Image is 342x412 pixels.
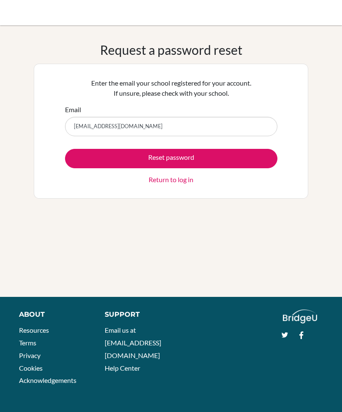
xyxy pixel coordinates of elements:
[19,339,36,347] a: Terms
[149,175,193,185] a: Return to log in
[19,310,86,320] div: About
[19,326,49,334] a: Resources
[283,310,317,323] img: logo_white@2x-f4f0deed5e89b7ecb1c2cc34c3e3d731f90f0f143d5ea2071677605dd97b5244.png
[100,42,242,57] h1: Request a password reset
[65,78,277,98] p: Enter the email your school registered for your account. If unsure, please check with your school.
[19,376,76,384] a: Acknowledgements
[105,326,161,359] a: Email us at [EMAIL_ADDRESS][DOMAIN_NAME]
[105,310,164,320] div: Support
[19,351,41,359] a: Privacy
[65,149,277,168] button: Reset password
[105,364,140,372] a: Help Center
[65,105,81,115] label: Email
[19,364,43,372] a: Cookies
